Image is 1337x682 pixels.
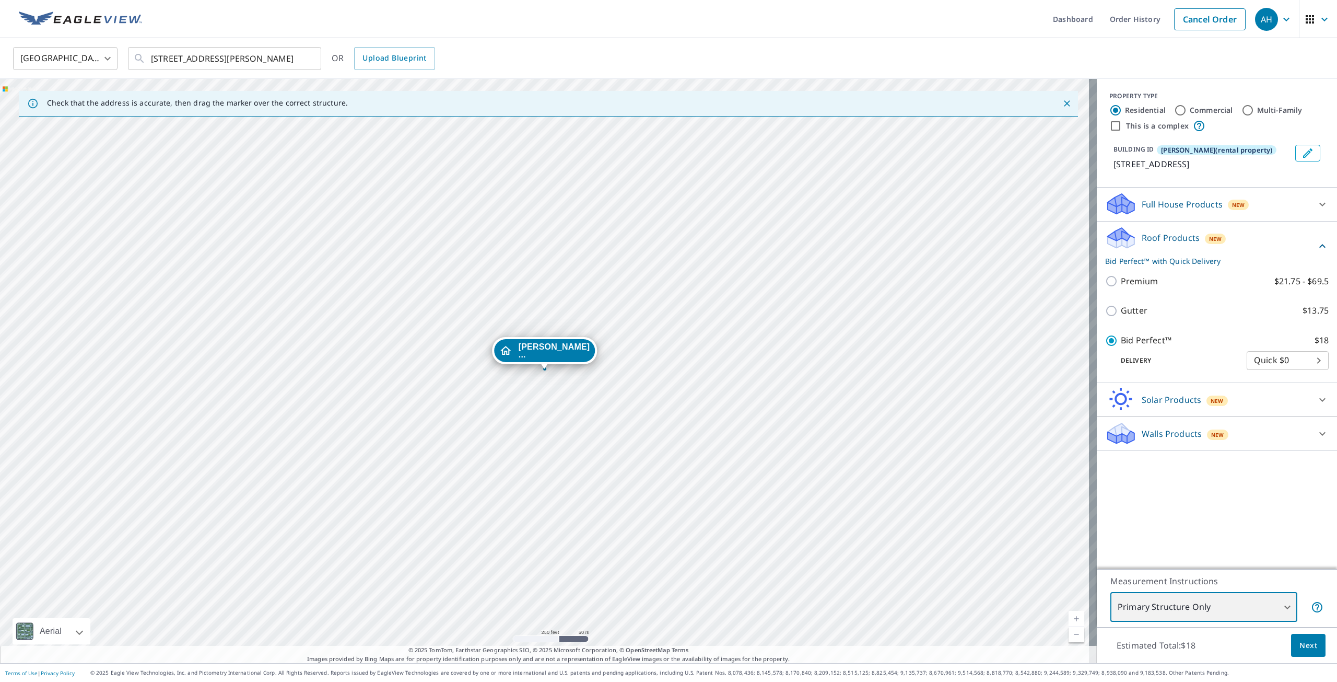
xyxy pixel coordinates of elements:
span: Next [1299,639,1317,652]
a: Terms of Use [5,669,38,677]
button: Next [1291,634,1326,657]
span: New [1232,201,1245,209]
span: New [1211,397,1224,405]
img: EV Logo [19,11,142,27]
label: Residential [1125,105,1166,115]
span: Upload Blueprint [362,52,426,65]
span: [PERSON_NAME] ... [519,343,590,359]
p: © 2025 Eagle View Technologies, Inc. and Pictometry International Corp. All Rights Reserved. Repo... [90,669,1332,677]
div: Aerial [37,618,65,644]
div: Aerial [13,618,90,644]
span: New [1211,431,1224,439]
p: Check that the address is accurate, then drag the marker over the correct structure. [47,98,348,108]
button: Close [1060,97,1074,110]
span: New [1209,235,1222,243]
button: Edit building christina young(rental property) [1295,145,1320,161]
p: | [5,670,75,676]
span: © 2025 TomTom, Earthstar Geographics SIO, © 2025 Microsoft Corporation, © [408,646,689,655]
p: Gutter [1121,304,1147,317]
label: Commercial [1190,105,1233,115]
div: Full House ProductsNew [1105,192,1329,217]
p: Solar Products [1142,394,1201,406]
a: Terms [672,646,689,654]
p: Full House Products [1142,198,1223,211]
p: Bid Perfect™ with Quick Delivery [1105,256,1316,267]
span: Your report will include only the primary structure on the property. For example, a detached gara... [1311,601,1323,614]
a: Upload Blueprint [354,47,435,70]
div: Dropped pin, building christina young(rental property), Residential property, 29230 Wildbrook Dr ... [492,337,597,369]
p: Estimated Total: $18 [1108,634,1204,657]
div: Quick $0 [1247,346,1329,375]
span: [PERSON_NAME](rental property) [1161,145,1272,155]
p: $13.75 [1303,304,1329,317]
div: AH [1255,8,1278,31]
div: [GEOGRAPHIC_DATA] [13,44,118,73]
div: Walls ProductsNew [1105,421,1329,446]
a: Current Level 17, Zoom In [1069,611,1084,627]
p: Delivery [1105,356,1247,365]
label: This is a complex [1126,121,1189,131]
p: Measurement Instructions [1110,575,1323,587]
a: OpenStreetMap [626,646,670,654]
p: BUILDING ID [1113,145,1154,154]
div: PROPERTY TYPE [1109,91,1324,101]
p: Walls Products [1142,427,1202,440]
p: Roof Products [1142,232,1200,244]
label: Multi-Family [1257,105,1303,115]
div: OR [332,47,435,70]
p: Bid Perfect™ [1121,334,1171,347]
input: Search by address or latitude-longitude [151,44,300,73]
div: Primary Structure Only [1110,593,1297,622]
a: Current Level 17, Zoom Out [1069,627,1084,642]
p: $18 [1315,334,1329,347]
p: [STREET_ADDRESS] [1113,158,1291,170]
a: Privacy Policy [41,669,75,677]
div: Solar ProductsNew [1105,387,1329,412]
p: $21.75 - $69.5 [1274,275,1329,288]
div: Roof ProductsNewBid Perfect™ with Quick Delivery [1105,226,1329,267]
p: Premium [1121,275,1158,288]
a: Cancel Order [1174,8,1246,30]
